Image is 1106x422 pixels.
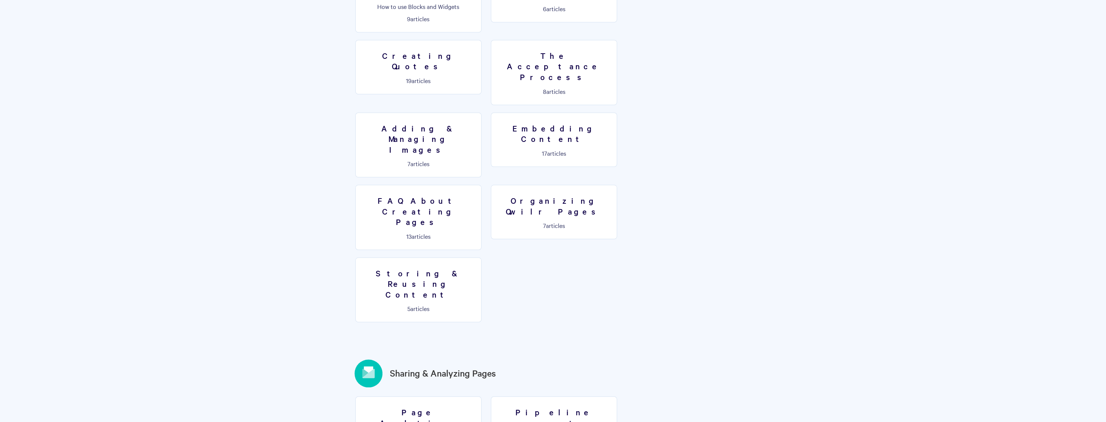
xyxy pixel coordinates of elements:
h3: Storing & Reusing Content [360,268,477,300]
h3: Creating Quotes [360,50,477,72]
p: articles [360,160,477,167]
p: How to use Blocks and Widgets [360,3,477,10]
span: 9 [407,15,410,23]
p: articles [360,77,477,84]
a: Storing & Reusing Content 5articles [355,257,482,323]
p: articles [360,305,477,312]
h3: Embedding Content [496,123,612,144]
h3: Organizing Qwilr Pages [496,195,612,216]
span: 6 [543,4,546,13]
span: 17 [542,149,547,157]
a: Creating Quotes 19articles [355,40,482,94]
p: articles [360,15,477,22]
p: articles [496,88,612,95]
p: articles [360,233,477,239]
p: articles [496,5,612,12]
span: 8 [543,87,546,95]
span: 13 [406,232,411,240]
a: The Acceptance Process 8articles [491,40,617,105]
span: 7 [543,221,546,229]
a: Organizing Qwilr Pages 7articles [491,185,617,239]
p: articles [496,150,612,156]
a: Adding & Managing Images 7articles [355,112,482,178]
h3: FAQ About Creating Pages [360,195,477,227]
a: Embedding Content 17articles [491,112,617,167]
h3: Adding & Managing Images [360,123,477,155]
span: 19 [406,76,411,85]
a: Sharing & Analyzing Pages [390,367,496,380]
p: articles [496,222,612,229]
h3: The Acceptance Process [496,50,612,82]
span: 7 [407,159,410,168]
a: FAQ About Creating Pages 13articles [355,185,482,250]
span: 5 [407,304,410,312]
